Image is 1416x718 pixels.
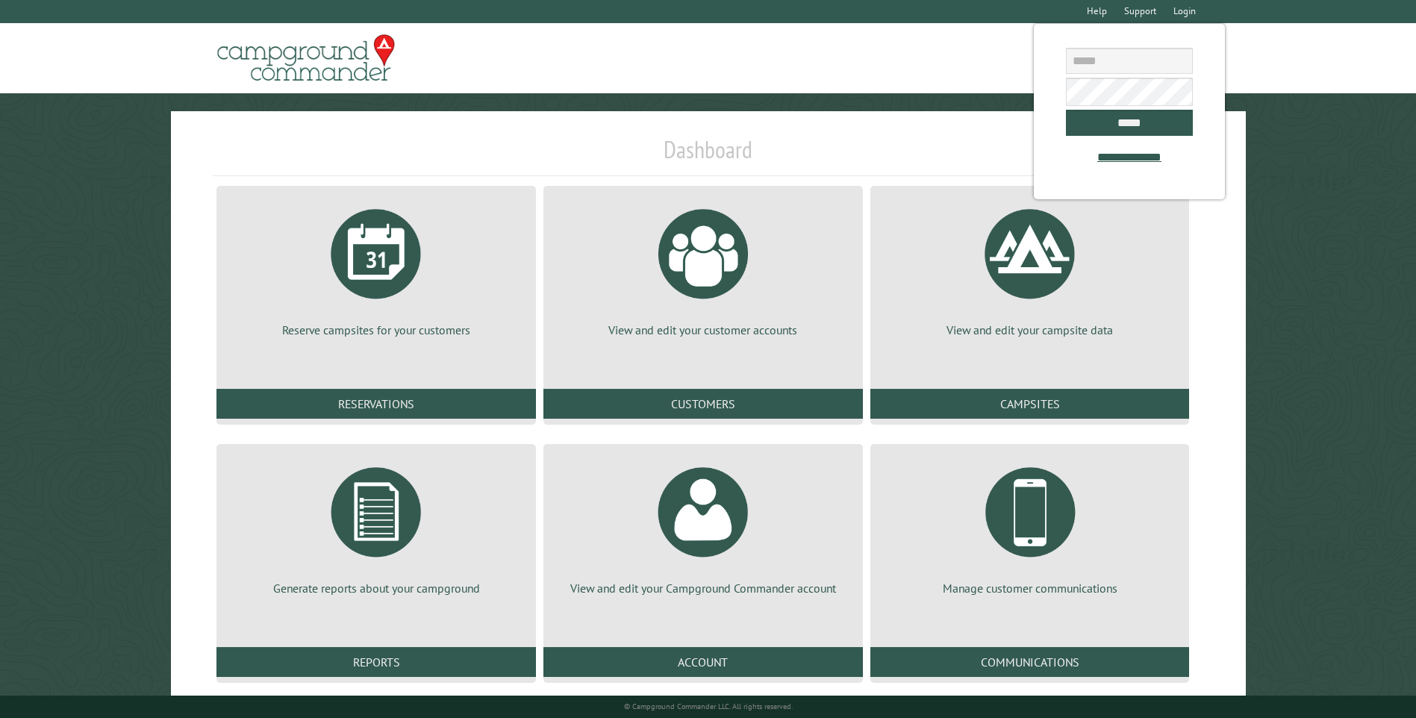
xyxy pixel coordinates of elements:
[216,647,536,677] a: Reports
[561,456,845,596] a: View and edit your Campground Commander account
[561,580,845,596] p: View and edit your Campground Commander account
[870,389,1190,419] a: Campsites
[216,389,536,419] a: Reservations
[543,647,863,677] a: Account
[234,198,518,338] a: Reserve campsites for your customers
[543,389,863,419] a: Customers
[561,322,845,338] p: View and edit your customer accounts
[561,198,845,338] a: View and edit your customer accounts
[888,580,1172,596] p: Manage customer communications
[624,702,793,711] small: © Campground Commander LLC. All rights reserved.
[888,198,1172,338] a: View and edit your campsite data
[213,29,399,87] img: Campground Commander
[213,135,1203,176] h1: Dashboard
[234,456,518,596] a: Generate reports about your campground
[888,456,1172,596] a: Manage customer communications
[888,322,1172,338] p: View and edit your campsite data
[234,580,518,596] p: Generate reports about your campground
[870,647,1190,677] a: Communications
[234,322,518,338] p: Reserve campsites for your customers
